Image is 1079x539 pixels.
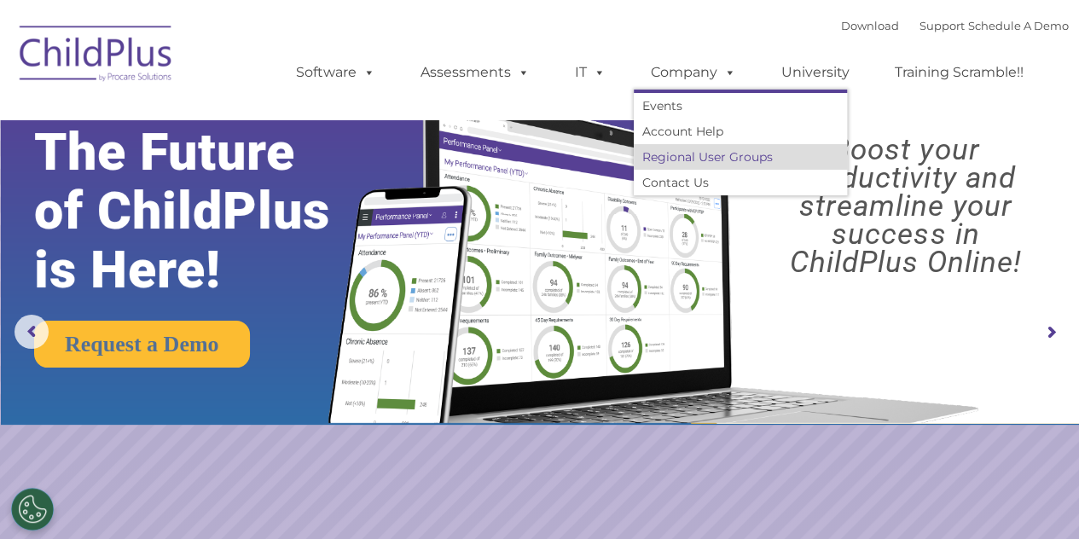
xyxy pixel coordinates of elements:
a: Training Scramble!! [878,55,1041,90]
a: Company [634,55,753,90]
span: Phone number [237,183,310,195]
a: Account Help [634,119,847,144]
span: Last name [237,113,289,125]
a: Download [841,19,899,32]
a: Request a Demo [34,321,250,368]
a: Events [634,93,847,119]
a: Support [919,19,965,32]
button: Cookies Settings [11,488,54,530]
a: Contact Us [634,170,847,195]
font: | [841,19,1069,32]
a: University [764,55,867,90]
a: Assessments [403,55,547,90]
a: Schedule A Demo [968,19,1069,32]
rs-layer: The Future of ChildPlus is Here! [34,123,379,299]
a: Regional User Groups [634,144,847,170]
a: IT [558,55,623,90]
rs-layer: Boost your productivity and streamline your success in ChildPlus Online! [745,136,1065,276]
a: Software [279,55,392,90]
img: ChildPlus by Procare Solutions [11,14,182,99]
iframe: Chat Widget [800,355,1079,539]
